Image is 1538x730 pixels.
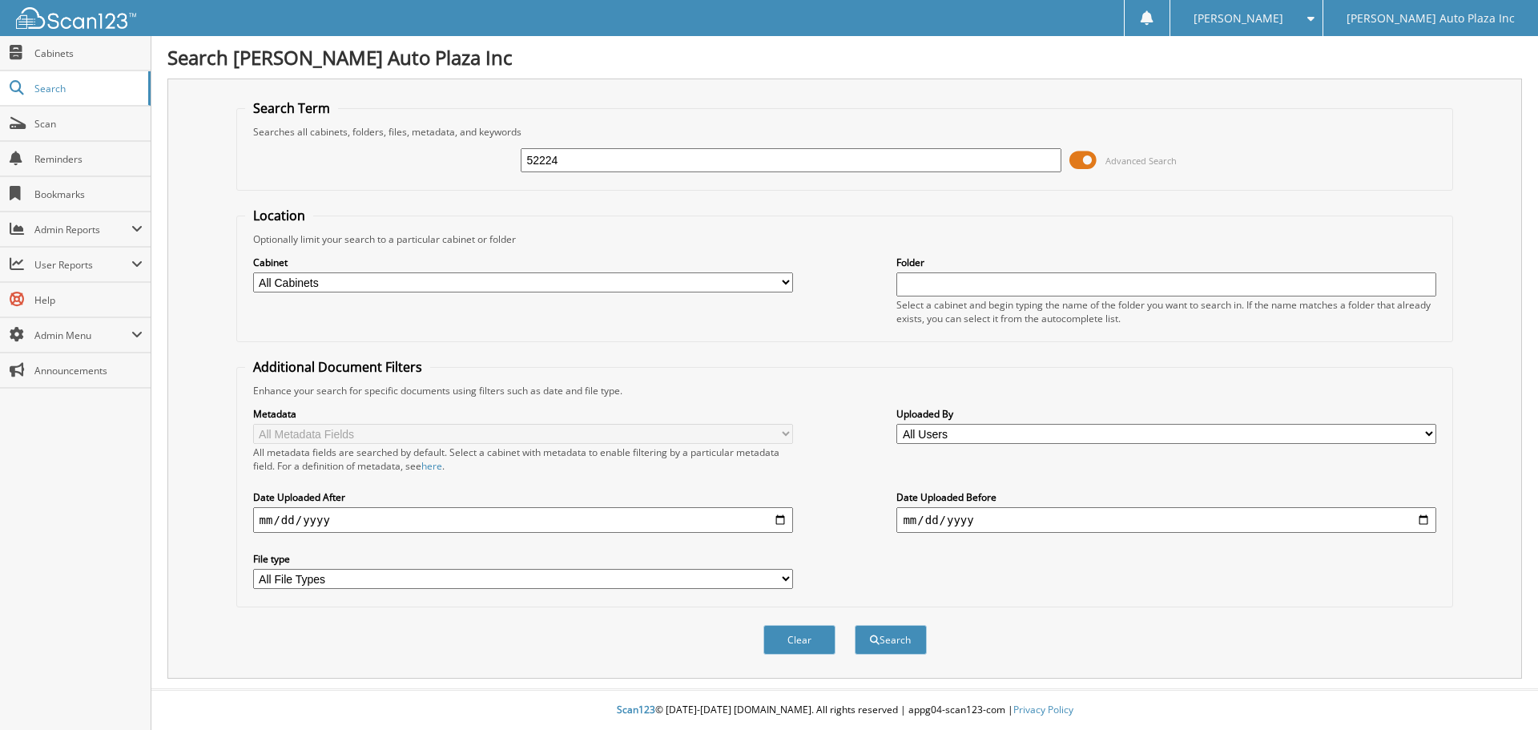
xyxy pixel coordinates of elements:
[151,691,1538,730] div: © [DATE]-[DATE] [DOMAIN_NAME]. All rights reserved | appg04-scan123-com |
[34,117,143,131] span: Scan
[1194,14,1283,23] span: [PERSON_NAME]
[1347,14,1515,23] span: [PERSON_NAME] Auto Plaza Inc
[34,258,131,272] span: User Reports
[253,490,793,504] label: Date Uploaded After
[617,703,655,716] span: Scan123
[245,384,1445,397] div: Enhance your search for specific documents using filters such as date and file type.
[855,625,927,655] button: Search
[253,507,793,533] input: start
[245,232,1445,246] div: Optionally limit your search to a particular cabinet or folder
[34,223,131,236] span: Admin Reports
[245,99,338,117] legend: Search Term
[896,256,1436,269] label: Folder
[896,507,1436,533] input: end
[421,459,442,473] a: here
[763,625,835,655] button: Clear
[253,552,793,566] label: File type
[34,46,143,60] span: Cabinets
[34,152,143,166] span: Reminders
[253,256,793,269] label: Cabinet
[34,329,131,342] span: Admin Menu
[896,407,1436,421] label: Uploaded By
[253,407,793,421] label: Metadata
[1105,155,1177,167] span: Advanced Search
[34,82,140,95] span: Search
[34,188,143,201] span: Bookmarks
[896,490,1436,504] label: Date Uploaded Before
[1013,703,1073,716] a: Privacy Policy
[245,125,1445,139] div: Searches all cabinets, folders, files, metadata, and keywords
[245,207,313,224] legend: Location
[34,364,143,377] span: Announcements
[245,358,430,376] legend: Additional Document Filters
[1458,653,1538,730] iframe: Chat Widget
[16,7,136,29] img: scan123-logo-white.svg
[896,298,1436,325] div: Select a cabinet and begin typing the name of the folder you want to search in. If the name match...
[167,44,1522,71] h1: Search [PERSON_NAME] Auto Plaza Inc
[253,446,793,473] div: All metadata fields are searched by default. Select a cabinet with metadata to enable filtering b...
[34,293,143,307] span: Help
